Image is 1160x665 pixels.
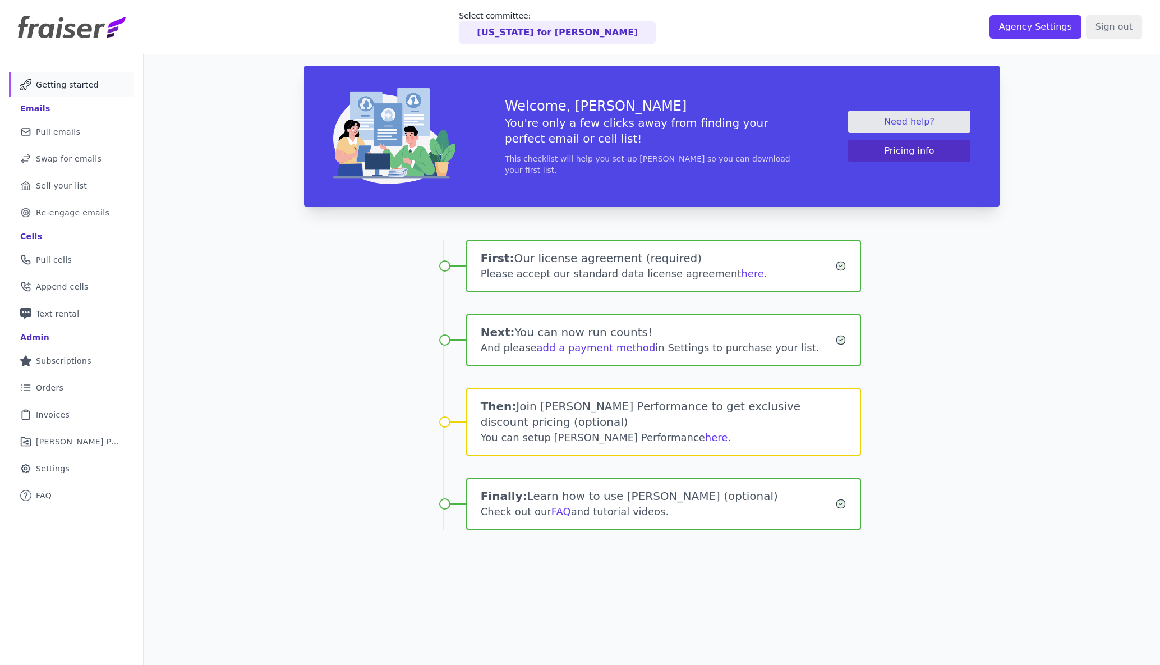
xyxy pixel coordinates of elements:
[9,301,134,326] a: Text rental
[481,488,836,504] h1: Learn how to use [PERSON_NAME] (optional)
[36,355,91,366] span: Subscriptions
[36,382,63,393] span: Orders
[36,180,87,191] span: Sell your list
[481,430,847,446] div: You can setup [PERSON_NAME] Performance .
[9,146,134,171] a: Swap for emails
[9,456,134,481] a: Settings
[20,103,50,114] div: Emails
[481,324,836,340] h1: You can now run counts!
[481,489,527,503] span: Finally:
[9,173,134,198] a: Sell your list
[20,231,42,242] div: Cells
[36,254,72,265] span: Pull cells
[9,402,134,427] a: Invoices
[537,342,656,354] a: add a payment method
[481,250,836,266] h1: Our license agreement (required)
[505,153,799,176] p: This checklist will help you set-up [PERSON_NAME] so you can download your first list.
[551,506,571,517] a: FAQ
[1086,15,1142,39] input: Sign out
[9,200,134,225] a: Re-engage emails
[36,126,80,137] span: Pull emails
[481,340,836,356] div: And please in Settings to purchase your list.
[36,436,121,447] span: [PERSON_NAME] Performance
[9,375,134,400] a: Orders
[36,308,80,319] span: Text rental
[505,115,799,146] h5: You're only a few clicks away from finding your perfect email or cell list!
[9,72,134,97] a: Getting started
[9,247,134,272] a: Pull cells
[333,88,455,184] img: img
[36,207,109,218] span: Re-engage emails
[9,429,134,454] a: [PERSON_NAME] Performance
[481,251,514,265] span: First:
[9,348,134,373] a: Subscriptions
[505,97,799,115] h3: Welcome, [PERSON_NAME]
[481,400,517,413] span: Then:
[477,26,638,39] p: [US_STATE] for [PERSON_NAME]
[36,281,89,292] span: Append cells
[36,490,52,501] span: FAQ
[36,79,99,90] span: Getting started
[18,16,126,38] img: Fraiser Logo
[705,432,728,443] a: here
[459,10,656,21] p: Select committee:
[9,483,134,508] a: FAQ
[36,153,102,164] span: Swap for emails
[481,266,836,282] div: Please accept our standard data license agreement
[36,409,70,420] span: Invoices
[848,140,970,162] button: Pricing info
[481,504,836,520] div: Check out our and tutorial videos.
[36,463,70,474] span: Settings
[989,15,1081,39] input: Agency Settings
[848,111,970,133] a: Need help?
[9,274,134,299] a: Append cells
[9,120,134,144] a: Pull emails
[481,325,515,339] span: Next:
[481,398,847,430] h1: Join [PERSON_NAME] Performance to get exclusive discount pricing (optional)
[459,10,656,44] a: Select committee: [US_STATE] for [PERSON_NAME]
[20,332,49,343] div: Admin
